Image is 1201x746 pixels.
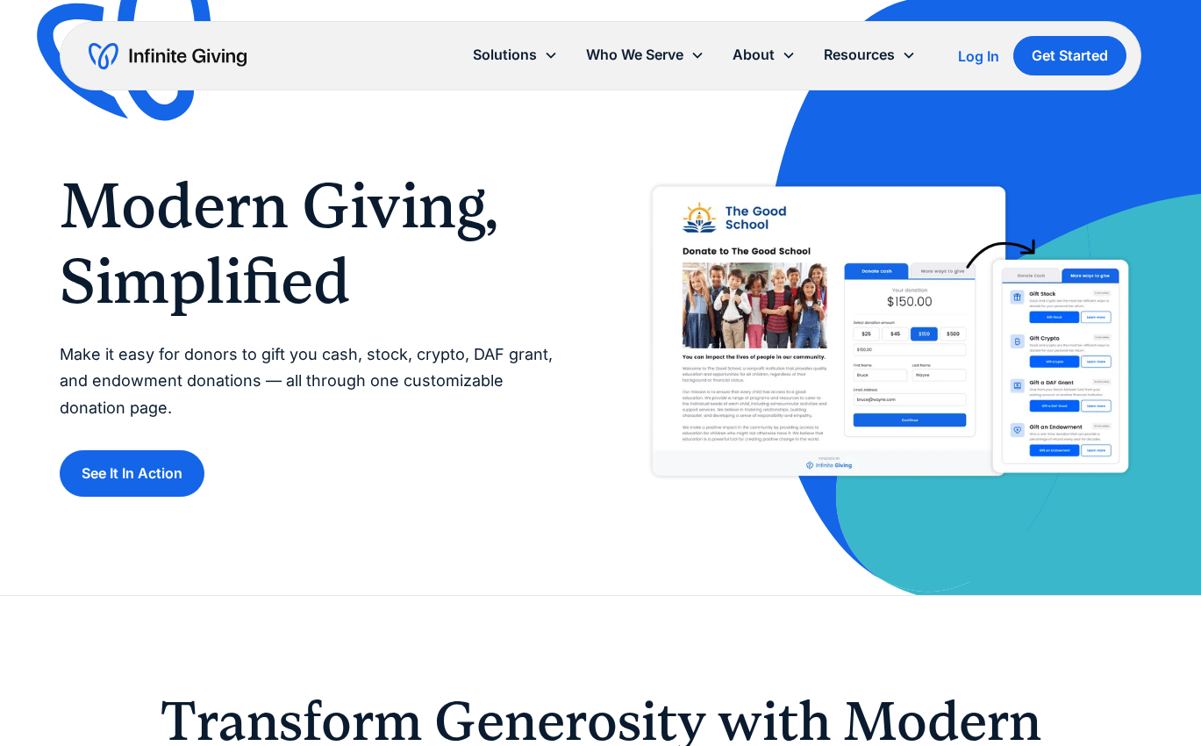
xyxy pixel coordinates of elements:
a: Get Started [1013,36,1126,75]
div: About [733,43,775,67]
div: Solutions [459,36,572,74]
div: Who We Serve [586,43,683,67]
div: Solutions [473,43,537,67]
div: Who We Serve [572,36,718,74]
a: home [89,42,247,70]
div: About [718,36,810,74]
div: Resources [810,36,930,74]
p: Make it easy for donors to gift you cash, stock, crypto, DAF grant, and endowment donations — all... [60,341,565,422]
h1: Modern Giving, Simplified [60,169,565,320]
div: Log In [958,49,999,63]
a: Log In [958,46,999,67]
div: Resources [824,43,895,67]
a: See It In Action [60,450,204,497]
